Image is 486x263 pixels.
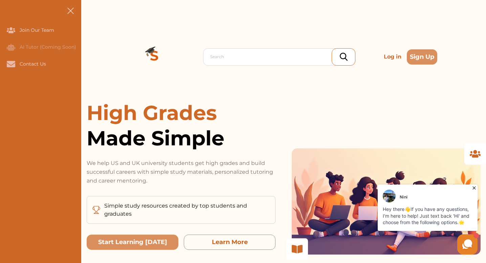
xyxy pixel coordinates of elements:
p: We help US and UK university students get high grades and build successful careers with simple st... [87,159,275,185]
img: Logo [130,32,179,81]
p: Log in [381,50,404,64]
button: Learn More [184,235,275,250]
button: Start Learning Today [87,235,178,250]
span: High Grades [87,100,217,125]
button: Sign Up [407,49,437,65]
iframe: HelpCrunch [324,183,479,256]
img: search_icon [340,53,348,61]
p: Simple study resources created by top students and graduates [104,202,270,218]
span: Made Simple [87,125,275,151]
